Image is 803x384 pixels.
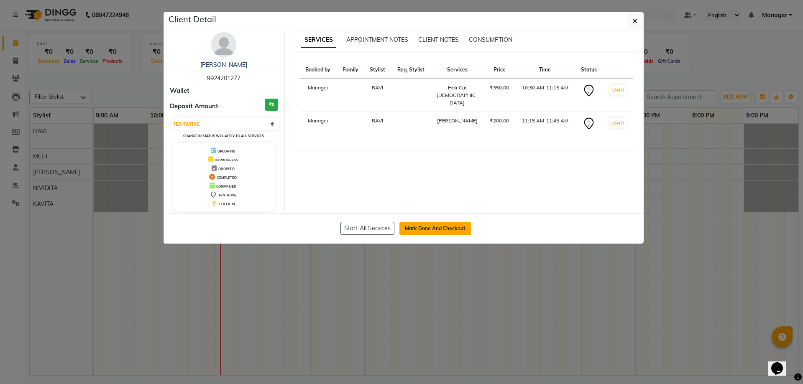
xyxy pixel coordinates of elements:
td: 10:30 AM-11:15 AM [515,79,575,112]
td: - [337,112,364,136]
button: Mark Done And Checkout [399,222,471,235]
small: Change in status will apply to all services. [183,134,265,138]
span: CHECK-IN [219,202,235,206]
span: IN PROGRESS [215,158,238,162]
h3: ₹0 [265,99,278,111]
span: CONFIRMED [216,184,236,188]
button: Start All Services [340,222,394,235]
td: - [337,79,364,112]
th: Time [515,61,575,79]
th: Services [431,61,484,79]
th: Req. Stylist [391,61,431,79]
td: - [391,79,431,112]
th: Stylist [364,61,391,79]
span: Wallet [170,86,189,96]
div: Hair Cut [DEMOGRAPHIC_DATA] [436,84,479,107]
td: Manager [299,79,337,112]
span: DROPPED [218,167,235,171]
span: RAVI [372,84,383,91]
td: - [391,112,431,136]
div: ₹350.00 [489,84,510,92]
div: [PERSON_NAME] [436,117,479,125]
span: APPOINTMENT NOTES [346,36,408,43]
div: ₹200.00 [489,117,510,125]
span: SERVICES [301,33,336,48]
img: avatar [211,32,236,57]
span: CLIENT NOTES [418,36,459,43]
span: Deposit Amount [170,102,218,111]
button: START [609,118,627,128]
span: TENTATIVE [218,193,236,197]
button: START [609,85,627,95]
iframe: chat widget [768,351,795,376]
span: 9924201277 [207,74,240,82]
th: Booked by [299,61,337,79]
span: UPCOMING [217,149,235,153]
th: Price [484,61,515,79]
a: [PERSON_NAME] [200,61,247,69]
td: 11:15 AM-11:45 AM [515,112,575,136]
th: Status [575,61,603,79]
h5: Client Detail [169,13,216,25]
span: CONSUMPTION [469,36,512,43]
td: Manager [299,112,337,136]
th: Family [337,61,364,79]
span: RAVI [372,117,383,124]
span: COMPLETED [217,175,237,180]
